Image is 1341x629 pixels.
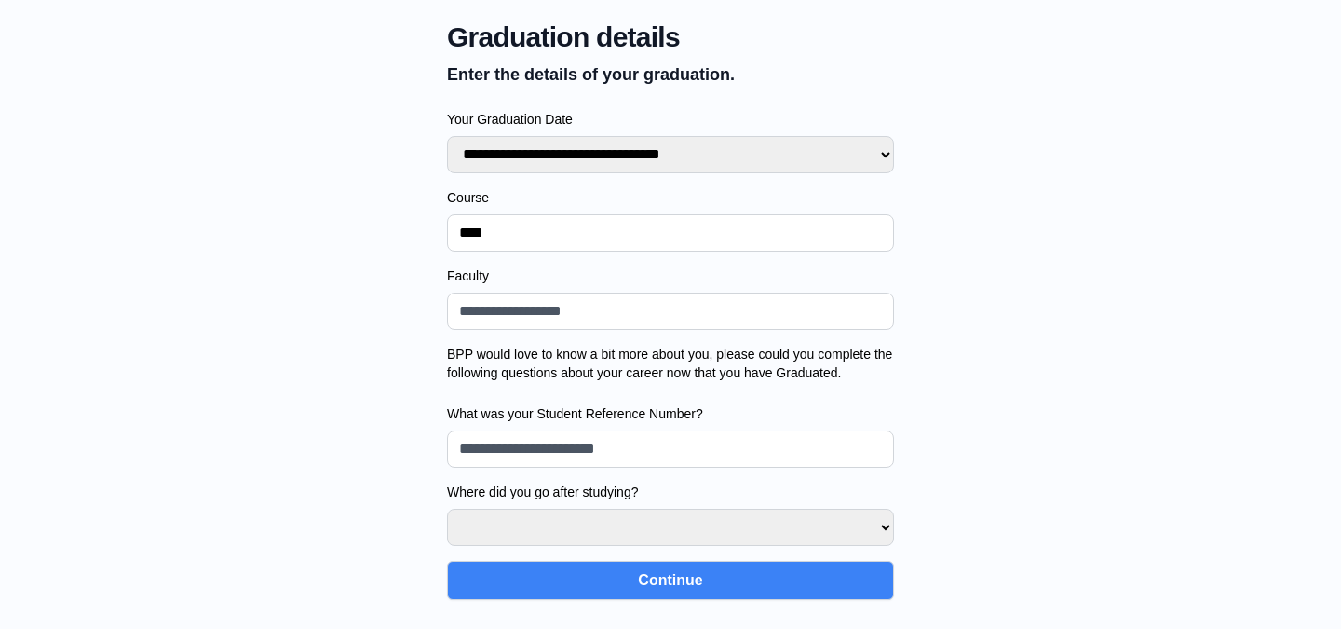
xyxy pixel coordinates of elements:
[447,404,894,423] label: What was your Student Reference Number?
[447,188,894,207] label: Course
[447,561,894,600] button: Continue
[447,62,894,88] p: Enter the details of your graduation.
[447,267,894,285] label: Faculty
[447,110,894,129] label: Your Graduation Date
[447,21,894,54] span: Graduation details
[447,483,894,501] label: Where did you go after studying?
[447,345,894,382] label: BPP would love to know a bit more about you, please could you complete the following questions ab...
